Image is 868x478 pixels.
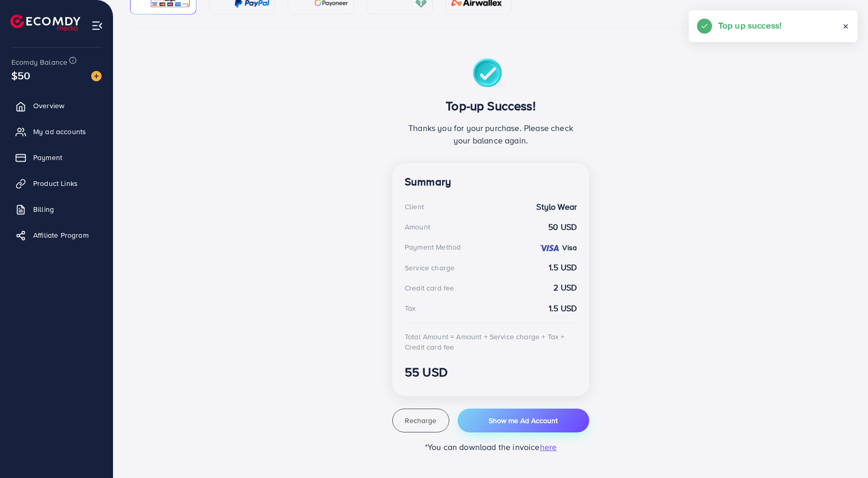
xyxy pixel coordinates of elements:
h4: Summary [405,176,577,189]
span: Affiliate Program [33,230,89,240]
button: Show me Ad Account [458,409,589,432]
div: Client [405,201,424,212]
a: My ad accounts [8,121,105,142]
div: Amount [405,222,430,232]
span: Ecomdy Balance [11,57,67,67]
span: Payment [33,152,62,163]
strong: 1.5 USD [549,302,577,314]
span: $50 [10,67,31,84]
a: Overview [8,95,105,116]
span: My ad accounts [33,126,86,137]
strong: Visa [562,242,577,253]
iframe: Chat [824,431,860,470]
img: menu [91,20,103,32]
strong: 1.5 USD [549,262,577,273]
span: Show me Ad Account [489,415,558,426]
a: Product Links [8,173,105,194]
img: credit [539,244,560,252]
p: Thanks you for your purchase. Please check your balance again. [405,122,577,147]
div: Payment Method [405,242,461,252]
a: Billing [8,199,105,220]
div: Total Amount = Amount + Service charge + Tax + Credit card fee [405,331,577,353]
button: Recharge [392,409,449,432]
span: Billing [33,204,54,214]
strong: 50 USD [548,221,577,233]
h3: Top-up Success! [405,98,577,113]
a: Affiliate Program [8,225,105,245]
span: Product Links [33,178,78,189]
img: success [473,59,509,90]
img: logo [10,15,80,31]
img: image [91,71,102,81]
div: Tax [405,303,416,313]
span: here [540,441,557,453]
h3: 55 USD [405,365,577,380]
h5: Top up success! [718,19,781,32]
strong: Stylo Wear [536,201,577,213]
span: Overview [33,100,64,111]
p: *You can download the invoice [392,441,589,453]
a: Payment [8,147,105,168]
strong: 2 USD [553,282,577,294]
div: Service charge [405,263,454,273]
span: Recharge [405,415,436,426]
div: Credit card fee [405,283,454,293]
